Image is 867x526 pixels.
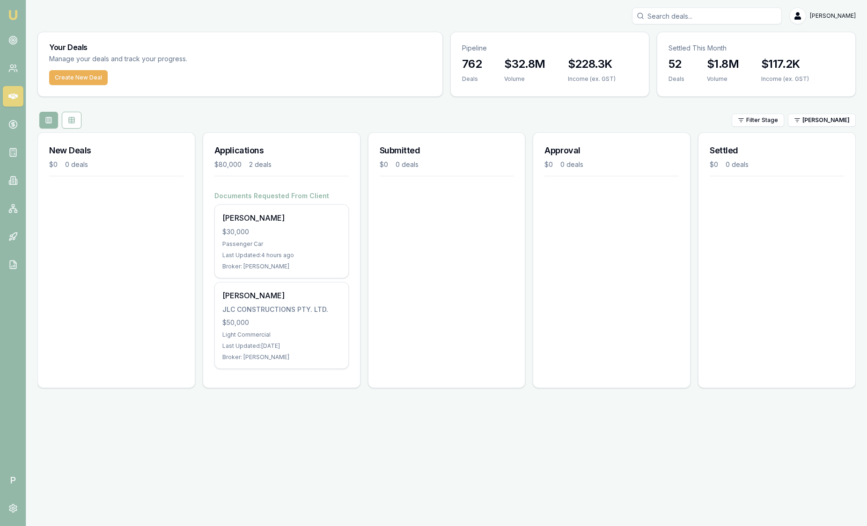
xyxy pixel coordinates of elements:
[568,75,616,83] div: Income (ex. GST)
[222,212,341,223] div: [PERSON_NAME]
[222,263,341,270] div: Broker: [PERSON_NAME]
[710,144,844,157] h3: Settled
[707,75,739,83] div: Volume
[788,114,856,127] button: [PERSON_NAME]
[710,160,718,169] div: $0
[222,240,341,248] div: Passenger Car
[707,57,739,72] h3: $1.8M
[732,114,784,127] button: Filter Stage
[761,57,809,72] h3: $117.2K
[49,160,58,169] div: $0
[65,160,88,169] div: 0 deals
[632,7,782,24] input: Search deals
[214,144,349,157] h3: Applications
[49,70,108,85] button: Create New Deal
[7,9,19,21] img: emu-icon-u.png
[222,353,341,361] div: Broker: [PERSON_NAME]
[544,144,679,157] h3: Approval
[761,75,809,83] div: Income (ex. GST)
[504,75,545,83] div: Volume
[249,160,272,169] div: 2 deals
[669,43,844,53] p: Settled This Month
[380,144,514,157] h3: Submitted
[380,160,388,169] div: $0
[810,12,856,20] span: [PERSON_NAME]
[462,43,638,53] p: Pipeline
[669,75,684,83] div: Deals
[222,305,341,314] div: JLC CONSTRUCTIONS PTY. LTD.
[669,57,684,72] h3: 52
[222,318,341,327] div: $50,000
[214,160,242,169] div: $80,000
[560,160,583,169] div: 0 deals
[222,290,341,301] div: [PERSON_NAME]
[222,227,341,237] div: $30,000
[568,57,616,72] h3: $228.3K
[504,57,545,72] h3: $32.8M
[802,116,850,124] span: [PERSON_NAME]
[222,331,341,339] div: Light Commercial
[222,252,341,259] div: Last Updated: 4 hours ago
[214,191,349,201] h4: Documents Requested From Client
[396,160,419,169] div: 0 deals
[544,160,553,169] div: $0
[3,470,23,490] span: P
[746,116,778,124] span: Filter Stage
[49,43,431,51] h3: Your Deals
[222,342,341,350] div: Last Updated: [DATE]
[726,160,749,169] div: 0 deals
[462,75,482,83] div: Deals
[462,57,482,72] h3: 762
[49,144,184,157] h3: New Deals
[49,54,289,65] p: Manage your deals and track your progress.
